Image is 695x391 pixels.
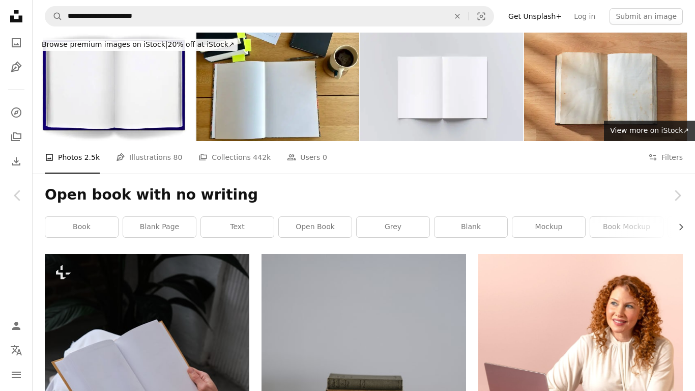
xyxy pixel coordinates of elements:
a: Users 0 [287,141,327,174]
span: View more on iStock ↗ [610,126,689,134]
a: blank [435,217,507,237]
span: 442k [253,152,271,163]
button: Menu [6,365,26,385]
img: Open book with blank pages on wood table. Copy space [524,33,687,141]
a: grey [357,217,429,237]
span: 80 [173,152,183,163]
a: View more on iStock↗ [604,121,695,141]
a: pile of Bible on brown surface [262,374,466,383]
a: open book [279,217,352,237]
a: mockup [512,217,585,237]
a: Log in [568,8,601,24]
form: Find visuals sitewide [45,6,494,26]
button: Search Unsplash [45,7,63,26]
a: book mockup [590,217,663,237]
a: Illustrations [6,57,26,77]
a: Explore [6,102,26,123]
a: blank page [123,217,196,237]
h1: Open book with no writing [45,186,683,204]
img: Blank Open Book Page Mockup [360,33,523,141]
a: Browse premium images on iStock|20% off at iStock↗ [33,33,244,57]
button: Submit an image [610,8,683,24]
span: 0 [323,152,327,163]
a: text [201,217,274,237]
a: Illustrations 80 [116,141,182,174]
a: Get Unsplash+ [502,8,568,24]
img: Open notebook with copy space [196,33,359,141]
button: Visual search [469,7,494,26]
img: Open Blue Book on White with Clipping Paths [33,33,195,141]
a: Collections 442k [198,141,271,174]
a: Photos [6,33,26,53]
a: Next [659,147,695,244]
button: Clear [446,7,469,26]
button: Filters [648,141,683,174]
button: Language [6,340,26,360]
a: book [45,217,118,237]
span: Browse premium images on iStock | [42,40,167,48]
a: Collections [6,127,26,147]
a: Log in / Sign up [6,316,26,336]
span: 20% off at iStock ↗ [42,40,235,48]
